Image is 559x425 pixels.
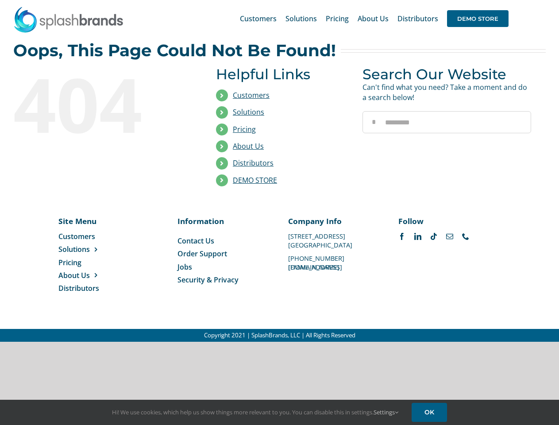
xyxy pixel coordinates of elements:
[177,262,271,272] a: Jobs
[358,15,389,22] span: About Us
[58,244,90,254] span: Solutions
[58,232,118,294] nav: Menu
[430,233,437,240] a: tiktok
[362,111,385,133] input: Search
[13,66,182,141] div: 404
[288,216,382,226] p: Company Info
[398,233,405,240] a: facebook
[233,107,264,117] a: Solutions
[177,236,271,246] a: Contact Us
[233,141,264,151] a: About Us
[216,66,349,82] h3: Helpful Links
[447,4,509,33] a: DEMO STORE
[177,249,227,259] span: Order Support
[233,124,256,134] a: Pricing
[177,236,271,285] nav: Menu
[362,82,531,102] p: Can't find what you need? Take a moment and do a search below!
[58,270,90,280] span: About Us
[58,258,118,267] a: Pricing
[240,4,509,33] nav: Main Menu
[58,258,81,267] span: Pricing
[177,262,192,272] span: Jobs
[240,4,277,33] a: Customers
[58,270,118,280] a: About Us
[233,175,277,185] a: DEMO STORE
[177,275,239,285] span: Security & Privacy
[447,10,509,27] span: DEMO STORE
[326,15,349,22] span: Pricing
[326,4,349,33] a: Pricing
[362,66,531,82] h3: Search Our Website
[58,283,118,293] a: Distributors
[233,158,274,168] a: Distributors
[58,232,118,241] a: Customers
[177,216,271,226] p: Information
[112,408,398,416] span: Hi! We use cookies, which help us show things more relevant to you. You can disable this in setti...
[13,6,124,33] img: SplashBrands.com Logo
[58,283,99,293] span: Distributors
[58,244,118,254] a: Solutions
[13,42,336,59] h2: Oops, This Page Could Not Be Found!
[397,4,438,33] a: Distributors
[412,403,447,422] a: OK
[58,232,95,241] span: Customers
[177,236,214,246] span: Contact Us
[462,233,469,240] a: phone
[233,90,270,100] a: Customers
[414,233,421,240] a: linkedin
[177,249,271,259] a: Order Support
[285,15,317,22] span: Solutions
[374,408,398,416] a: Settings
[58,216,118,226] p: Site Menu
[177,275,271,285] a: Security & Privacy
[397,15,438,22] span: Distributors
[398,216,492,226] p: Follow
[240,15,277,22] span: Customers
[362,111,531,133] input: Search...
[446,233,453,240] a: mail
